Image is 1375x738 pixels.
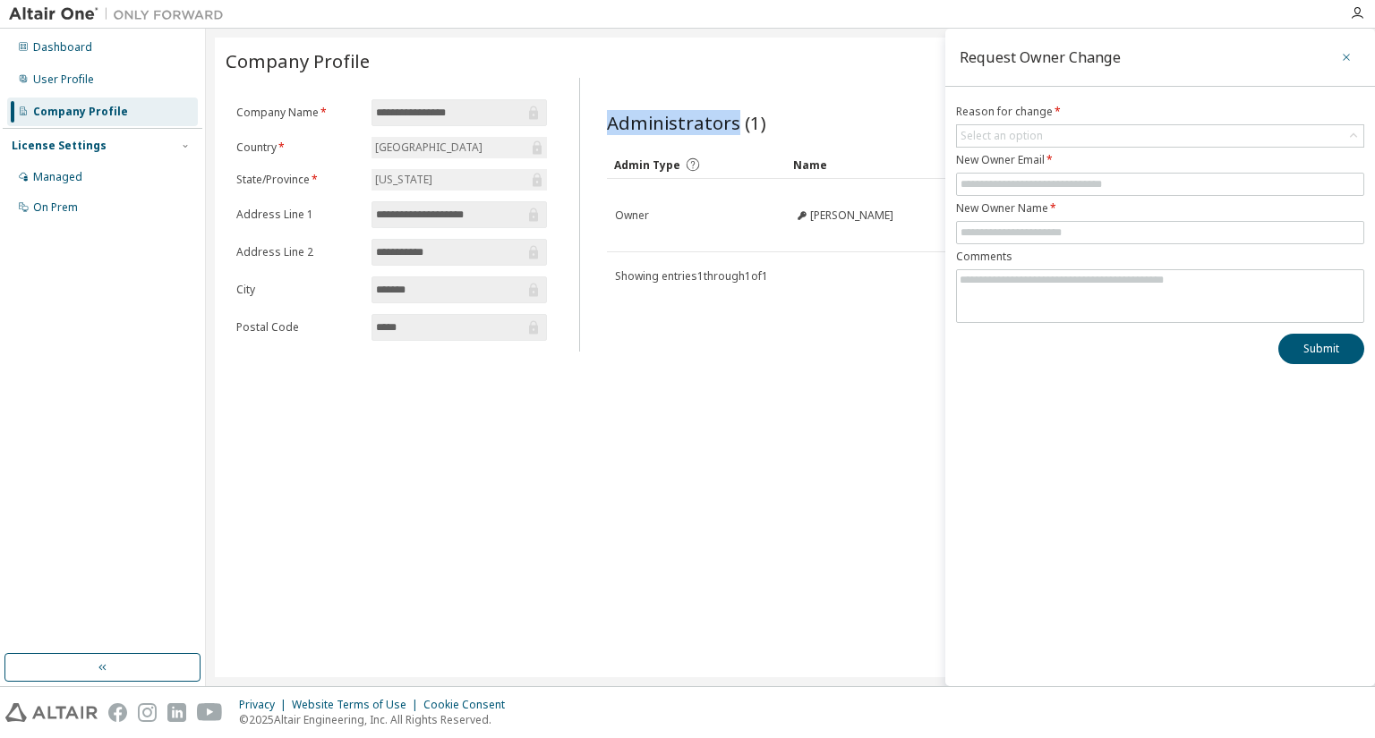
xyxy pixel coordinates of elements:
label: City [236,283,361,297]
div: Website Terms of Use [292,698,423,712]
div: User Profile [33,72,94,87]
div: Managed [33,170,82,184]
label: Country [236,140,361,155]
div: On Prem [33,200,78,215]
img: altair_logo.svg [5,703,98,722]
div: [US_STATE] [372,169,547,191]
div: [US_STATE] [372,170,435,190]
div: Request Owner Change [960,50,1121,64]
img: youtube.svg [197,703,223,722]
div: [GEOGRAPHIC_DATA] [372,137,547,158]
p: © 2025 Altair Engineering, Inc. All Rights Reserved. [239,712,516,727]
span: Owner [615,208,649,223]
div: Select an option [961,129,1043,143]
span: [PERSON_NAME] [810,208,893,223]
img: instagram.svg [138,703,157,722]
label: Address Line 2 [236,245,361,259]
div: Name [793,150,958,179]
span: Company Profile [226,48,370,73]
div: [GEOGRAPHIC_DATA] [372,138,485,157]
button: Submit [1278,334,1364,364]
img: Altair One [9,5,233,23]
span: Admin Type [614,157,680,173]
span: Showing entries 1 through 1 of 1 [615,268,768,284]
label: Address Line 1 [236,208,361,222]
span: Administrators (1) [607,110,766,135]
label: New Owner Name [956,201,1364,216]
div: Company Profile [33,105,128,119]
label: Comments [956,250,1364,264]
label: New Owner Email [956,153,1364,167]
img: facebook.svg [108,703,127,722]
label: Postal Code [236,320,361,335]
div: License Settings [12,139,107,153]
div: Privacy [239,698,292,712]
label: Company Name [236,106,361,120]
label: Reason for change [956,105,1364,119]
div: Dashboard [33,40,92,55]
img: linkedin.svg [167,703,186,722]
label: State/Province [236,173,361,187]
div: Cookie Consent [423,698,516,712]
div: Select an option [957,125,1363,147]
